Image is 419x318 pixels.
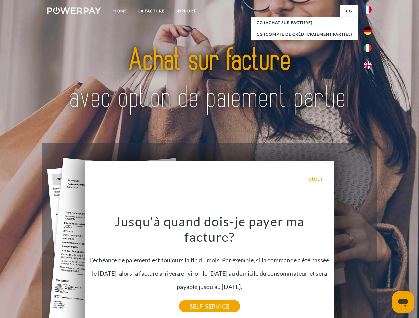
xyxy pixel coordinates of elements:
[251,28,358,40] a: CG (Compte de crédit/paiement partiel)
[170,5,202,17] a: Support
[364,44,372,52] img: it
[340,5,358,17] a: CG
[364,6,372,14] img: fr
[306,175,323,181] a: retour
[47,7,101,14] img: logo-powerpay-white.svg
[89,213,331,306] div: L'échéance de paiement est toujours la fin du mois. Par exemple, si la commande a été passée le [...
[251,17,358,28] a: CG (achat sur facture)
[108,5,133,17] a: Home
[364,27,372,35] img: de
[133,5,170,17] a: LA FACTURE
[179,300,240,312] a: SELF-SERVICE
[364,61,372,69] img: en
[392,291,414,313] iframe: Bouton de lancement de la fenêtre de messagerie
[89,213,331,245] h3: Jusqu'à quand dois-je payer ma facture?
[63,32,356,127] img: title-powerpay_fr.svg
